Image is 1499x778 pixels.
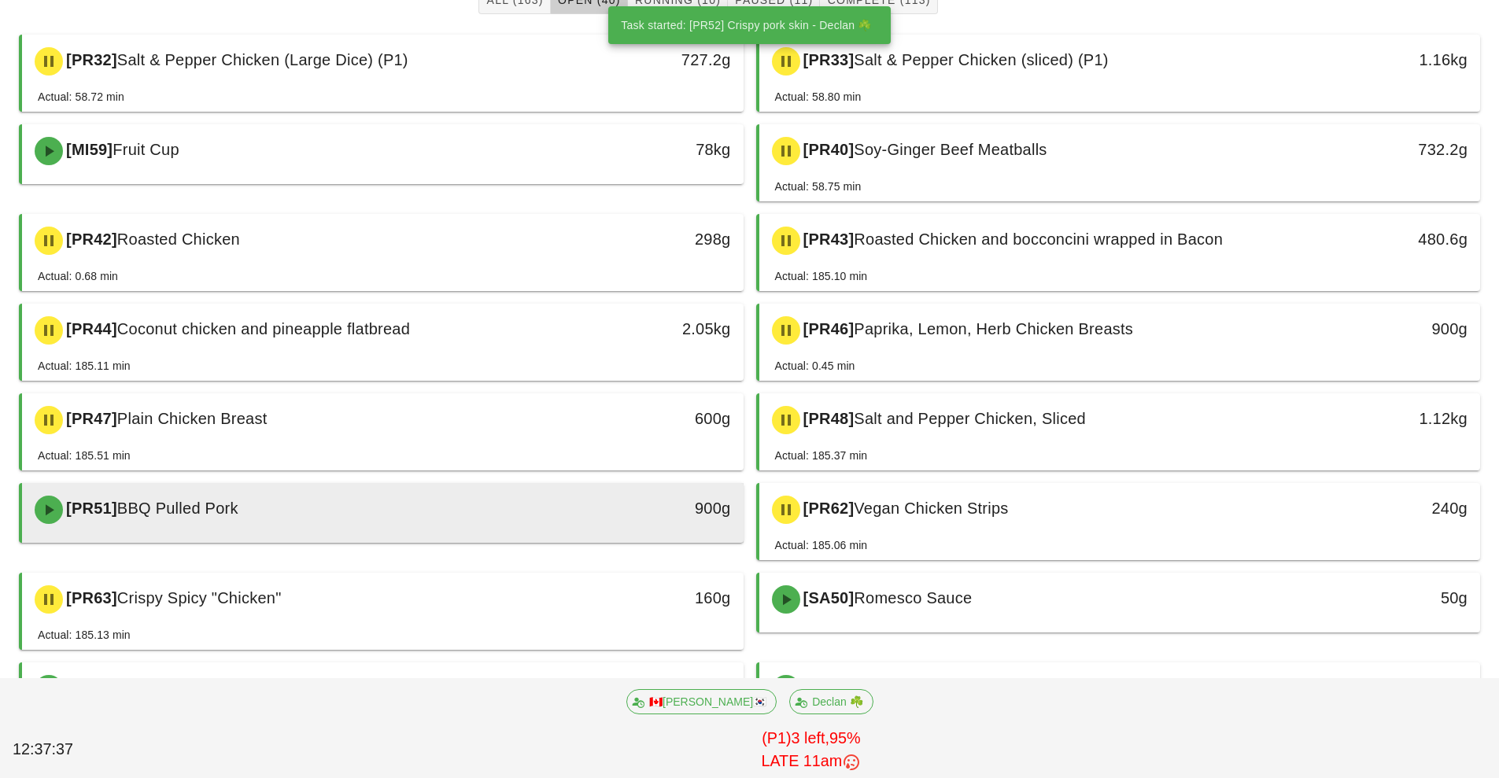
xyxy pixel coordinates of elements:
div: Actual: 185.10 min [775,267,868,285]
span: Paprika, Lemon, Herb Chicken Breasts [854,320,1133,337]
div: 180g [570,675,730,700]
span: Salt & Pepper Chicken (sliced) (P1) [854,51,1108,68]
span: [PR63] [63,589,117,607]
div: Task started: [PR52] Crispy pork skin - Declan ☘️ [608,6,884,44]
div: 480.6g [1308,227,1468,252]
span: [PR40] [800,141,855,158]
span: [MI59] [63,141,113,158]
div: 12:37:37 [9,735,133,765]
div: Actual: 185.51 min [38,447,131,464]
span: Crispy Spicy "Chicken" [117,589,282,607]
div: Actual: 185.11 min [38,357,131,374]
div: 2.48kg [1308,675,1468,700]
span: [PR32] [63,51,117,68]
div: Actual: 185.06 min [775,536,868,554]
div: 727.2g [570,47,730,72]
div: 900g [570,496,730,521]
span: [PR44] [63,320,117,337]
span: Fruit Cup [113,141,179,158]
div: 900g [1308,316,1468,341]
div: Actual: 58.72 min [38,88,124,105]
div: 1.12kg [1308,406,1468,431]
div: 1.16kg [1308,47,1468,72]
span: Roasted Chicken and bocconcini wrapped in Bacon [854,230,1223,248]
span: Romesco Sauce [854,589,972,607]
span: Coconut chicken and pineapple flatbread [117,320,410,337]
div: 160g [570,585,730,610]
div: 298g [570,227,730,252]
div: Actual: 185.13 min [38,626,131,643]
span: [PR46] [800,320,855,337]
span: [PR62] [800,500,855,517]
div: (P1) 95% [133,724,1490,776]
span: [PR48] [800,410,855,427]
div: Actual: 58.75 min [775,178,862,195]
span: BBQ Pulled Pork [117,500,238,517]
span: Vegan Chicken Strips [854,500,1008,517]
div: Actual: 185.37 min [775,447,868,464]
span: [PR47] [63,410,117,427]
div: 2.05kg [570,316,730,341]
span: 🇨🇦[PERSON_NAME]🇰🇷 [637,690,766,713]
span: [PR33] [800,51,855,68]
div: Actual: 0.45 min [775,357,855,374]
span: 3 left, [792,729,829,747]
div: 50g [1308,585,1468,610]
span: Salt and Pepper Chicken, Sliced [854,410,1086,427]
span: Plain Chicken Breast [117,410,268,427]
div: 600g [570,406,730,431]
div: 240g [1308,496,1468,521]
span: Soy-Ginger Beef Meatballs [854,141,1047,158]
div: Actual: 0.68 min [38,267,118,285]
div: LATE 11am [136,750,1486,773]
span: Salt & Pepper Chicken (Large Dice) (P1) [117,51,408,68]
span: Roasted Chicken [117,230,240,248]
span: [SA50] [800,589,855,607]
div: 732.2g [1308,137,1468,162]
span: [PR51] [63,500,117,517]
span: [PR42] [63,230,117,248]
div: Actual: 58.80 min [775,88,862,105]
span: [PR43] [800,230,855,248]
div: 78kg [570,137,730,162]
span: Declan ☘️ [799,690,862,713]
